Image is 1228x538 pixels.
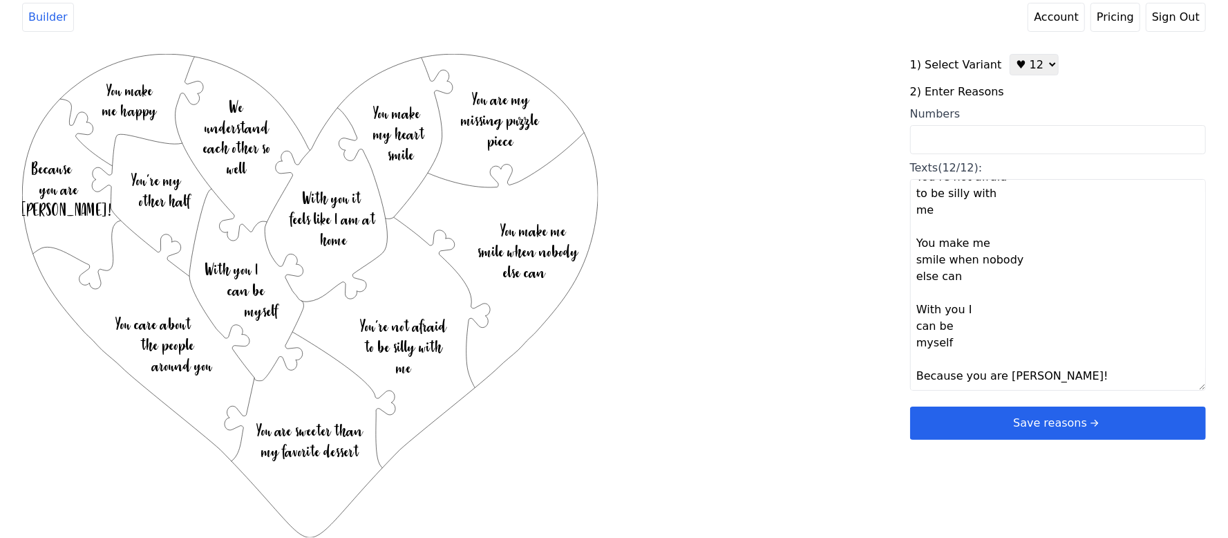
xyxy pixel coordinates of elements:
button: Save reasonsarrow right short [910,407,1206,440]
text: You’re not afraid [361,316,448,337]
text: understand [205,117,270,138]
label: 1) Select Variant [910,57,1002,73]
text: [PERSON_NAME]! [21,199,111,221]
svg: arrow right short [1087,416,1102,431]
text: myself [245,300,279,322]
text: can be [228,279,266,301]
text: me happy [102,100,158,120]
text: home [320,229,348,250]
text: You are sweeter than [256,420,364,442]
text: You make me [501,220,567,241]
div: Texts [910,160,1206,176]
a: Account [1028,3,1085,32]
input: Numbers [910,125,1206,154]
text: my heart [373,123,425,145]
text: We [230,96,245,118]
text: the people [140,334,195,355]
text: With you I [205,259,258,280]
text: You’re my [132,169,182,191]
text: missing puzzle [462,109,540,131]
text: With you it [303,187,361,209]
text: you are [39,178,79,200]
text: You make [373,102,421,124]
text: feels like I am at [289,208,376,230]
text: to be silly with [364,337,443,358]
text: smile [388,144,415,165]
div: Numbers [910,106,1206,122]
text: around you [151,355,213,376]
textarea: Texts(12/12): [910,179,1206,391]
text: my favorite dessert [261,441,359,463]
text: each other so [203,138,270,159]
text: well [227,158,247,180]
label: 2) Enter Reasons [910,84,1206,100]
text: smile when nobody [478,241,580,262]
span: (12/12): [938,161,982,174]
text: me [396,358,412,379]
a: Pricing [1090,3,1140,32]
text: piece [488,130,515,151]
text: else can [503,261,546,283]
text: You make [106,80,153,100]
a: Builder [22,3,74,32]
text: Because [31,158,73,179]
button: Sign Out [1146,3,1206,32]
text: You care about [115,313,191,335]
text: other half [139,190,191,212]
text: You are my [473,89,531,110]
